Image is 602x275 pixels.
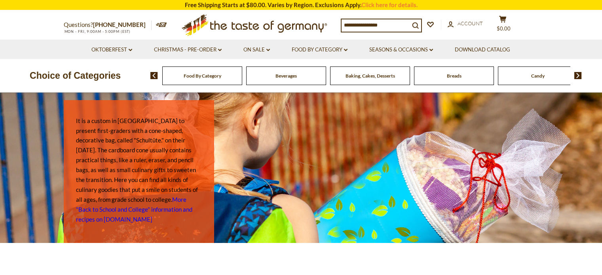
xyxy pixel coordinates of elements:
a: Baking, Cakes, Desserts [346,73,395,79]
span: MON - FRI, 9:00AM - 5:00PM (EST) [64,29,131,34]
a: Seasons & Occasions [369,46,433,54]
img: next arrow [574,72,582,79]
button: $0.00 [491,15,515,35]
a: More "Back to School and College" information and recipes on [DOMAIN_NAME] [76,196,192,223]
img: previous arrow [150,72,158,79]
a: Beverages [275,73,297,79]
a: Christmas - PRE-ORDER [154,46,222,54]
a: Click here for details. [361,1,418,8]
p: It is a custom in [GEOGRAPHIC_DATA] to present first-graders with a cone-shaped, decorative bag, ... [76,116,202,225]
a: Download Catalog [455,46,510,54]
a: Breads [447,73,461,79]
a: Oktoberfest [91,46,132,54]
a: Food By Category [292,46,348,54]
a: Food By Category [184,73,221,79]
a: Account [448,19,483,28]
span: $0.00 [497,25,511,32]
a: On Sale [243,46,270,54]
a: Candy [531,73,545,79]
a: [PHONE_NUMBER] [93,21,146,28]
span: Account [458,20,483,27]
p: Questions? [64,20,152,30]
